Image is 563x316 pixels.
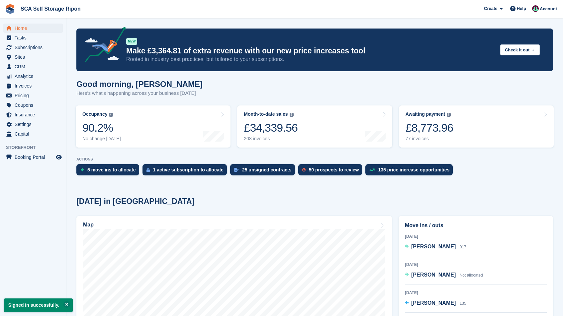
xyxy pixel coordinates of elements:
[18,3,83,14] a: SCA Self Storage Ripon
[55,153,63,161] a: Preview store
[3,110,63,119] a: menu
[82,111,107,117] div: Occupancy
[411,300,456,306] span: [PERSON_NAME]
[82,121,121,135] div: 90.2%
[15,120,54,129] span: Settings
[378,167,449,172] div: 135 price increase opportunities
[15,100,54,110] span: Coupons
[405,271,483,280] a: [PERSON_NAME] Not allocated
[244,111,288,117] div: Month-to-date sales
[405,290,547,296] div: [DATE]
[76,105,231,148] a: Occupancy 90.2% No change [DATE]
[4,298,73,312] p: Signed in successfully.
[76,197,194,206] h2: [DATE] in [GEOGRAPHIC_DATA]
[460,301,466,306] span: 135
[3,52,63,62] a: menu
[76,90,203,97] p: Here's what's happening across your business [DATE]
[405,262,547,268] div: [DATE]
[3,120,63,129] a: menu
[532,5,539,12] img: Sam Chapman
[15,129,54,139] span: Capital
[230,164,298,179] a: 25 unsigned contracts
[369,168,375,171] img: price_increase_opportunities-93ffe204e8149a01c8c9dc8f82e8f89637d9d84a8eef4429ea346261dce0b2c0.svg
[405,243,466,251] a: [PERSON_NAME] 017
[298,164,366,179] a: 50 prospects to review
[142,164,230,179] a: 1 active subscription to allocate
[76,157,553,161] p: ACTIONS
[83,222,94,228] h2: Map
[309,167,359,172] div: 50 prospects to review
[87,167,136,172] div: 5 move ins to allocate
[126,46,495,56] p: Make £3,364.81 of extra revenue with our new price increases tool
[460,273,483,278] span: Not allocated
[405,299,466,308] a: [PERSON_NAME] 135
[3,91,63,100] a: menu
[447,113,451,117] img: icon-info-grey-7440780725fd019a000dd9b08b2336e03edf1995a4989e88bcd33f0948082b44.svg
[126,38,137,45] div: NEW
[79,27,126,65] img: price-adjustments-announcement-icon-8257ccfd72463d97f412b2fc003d46551f7dbcb40ab6d574587a9cd5c0d94...
[15,153,54,162] span: Booking Portal
[146,168,150,172] img: active_subscription_to_allocate_icon-d502201f5373d7db506a760aba3b589e785aa758c864c3986d89f69b8ff3...
[6,144,66,151] span: Storefront
[15,52,54,62] span: Sites
[500,44,540,55] button: Check it out →
[242,167,292,172] div: 25 unsigned contracts
[3,24,63,33] a: menu
[290,113,294,117] img: icon-info-grey-7440780725fd019a000dd9b08b2336e03edf1995a4989e88bcd33f0948082b44.svg
[15,24,54,33] span: Home
[405,221,547,229] h2: Move ins / outs
[15,91,54,100] span: Pricing
[76,80,203,89] h1: Good morning, [PERSON_NAME]
[3,129,63,139] a: menu
[15,72,54,81] span: Analytics
[15,110,54,119] span: Insurance
[3,43,63,52] a: menu
[460,245,466,249] span: 017
[405,233,547,239] div: [DATE]
[3,153,63,162] a: menu
[3,62,63,71] a: menu
[234,168,239,172] img: contract_signature_icon-13c848040528278c33f63329250d36e43548de30e8caae1d1a13099fd9432cc5.svg
[406,111,445,117] div: Awaiting payment
[76,164,142,179] a: 5 move ins to allocate
[126,56,495,63] p: Rooted in industry best practices, but tailored to your subscriptions.
[411,244,456,249] span: [PERSON_NAME]
[3,72,63,81] a: menu
[406,121,453,135] div: £8,773.96
[484,5,497,12] span: Create
[82,136,121,142] div: No change [DATE]
[244,136,298,142] div: 208 invoices
[15,43,54,52] span: Subscriptions
[237,105,392,148] a: Month-to-date sales £34,339.56 208 invoices
[109,113,113,117] img: icon-info-grey-7440780725fd019a000dd9b08b2336e03edf1995a4989e88bcd33f0948082b44.svg
[540,6,557,12] span: Account
[3,81,63,91] a: menu
[5,4,15,14] img: stora-icon-8386f47178a22dfd0bd8f6a31ec36ba5ce8667c1dd55bd0f319d3a0aa187defe.svg
[244,121,298,135] div: £34,339.56
[15,62,54,71] span: CRM
[3,33,63,42] a: menu
[399,105,554,148] a: Awaiting payment £8,773.96 77 invoices
[80,168,84,172] img: move_ins_to_allocate_icon-fdf77a2bb77ea45bf5b3d319d69a93e2d87916cf1d5bf7949dd705db3b84f3ca.svg
[302,168,306,172] img: prospect-51fa495bee0391a8d652442698ab0144808aea92771e9ea1ae160a38d050c398.svg
[153,167,224,172] div: 1 active subscription to allocate
[3,100,63,110] a: menu
[365,164,456,179] a: 135 price increase opportunities
[406,136,453,142] div: 77 invoices
[15,33,54,42] span: Tasks
[15,81,54,91] span: Invoices
[517,5,526,12] span: Help
[411,272,456,278] span: [PERSON_NAME]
